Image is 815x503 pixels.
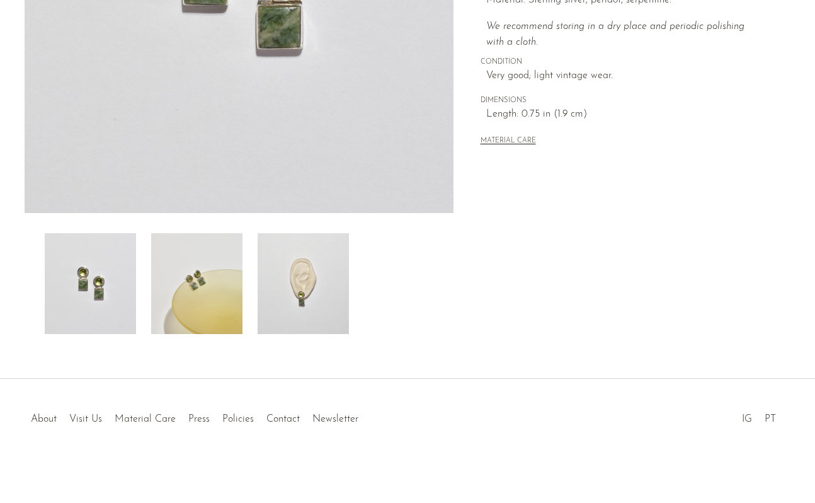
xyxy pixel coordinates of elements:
[486,107,764,123] span: Length: 0.75 in (1.9 cm)
[742,414,752,424] a: IG
[31,414,57,424] a: About
[45,233,136,334] img: Peridot and Serpentine Earrings
[736,404,782,428] ul: Social Medias
[481,57,764,68] span: CONDITION
[69,414,102,424] a: Visit Us
[486,21,744,48] i: We recommend storing in a dry place and periodic polishing with a cloth.
[481,137,536,146] button: MATERIAL CARE
[188,414,210,424] a: Press
[765,414,776,424] a: PT
[222,414,254,424] a: Policies
[481,95,764,107] span: DIMENSIONS
[151,233,242,334] img: Peridot and Serpentine Earrings
[266,414,300,424] a: Contact
[25,404,365,428] ul: Quick links
[258,233,349,334] img: Peridot and Serpentine Earrings
[115,414,176,424] a: Material Care
[486,68,764,84] span: Very good; light vintage wear.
